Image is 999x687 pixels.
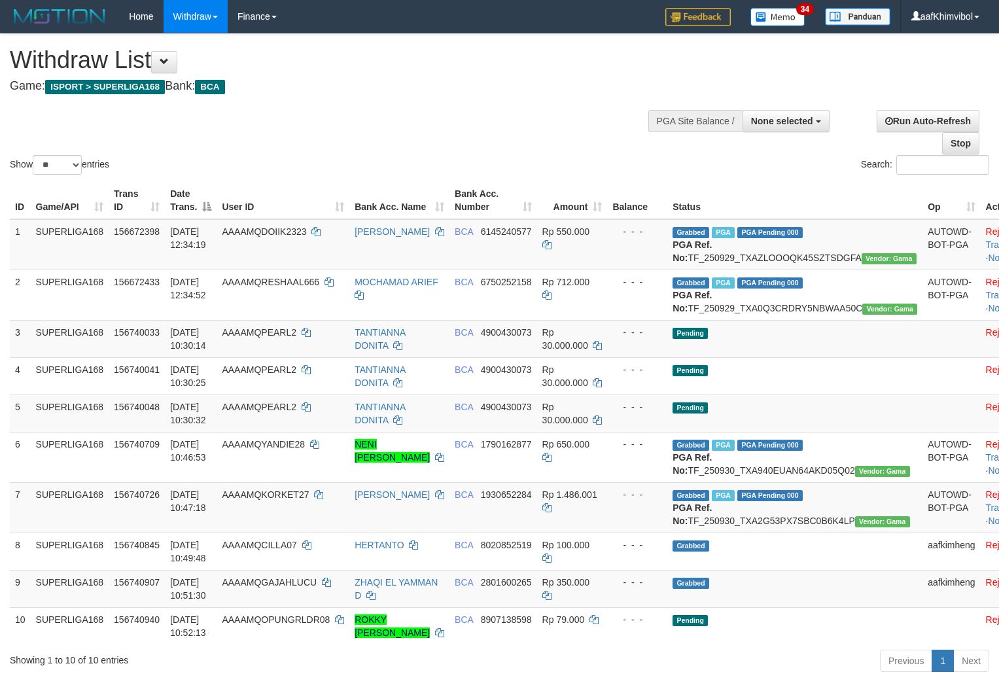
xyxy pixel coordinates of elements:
[953,650,989,672] a: Next
[750,8,805,26] img: Button%20Memo.svg
[712,227,735,238] span: Marked by aafsoycanthlai
[922,570,980,607] td: aafkimheng
[673,452,712,476] b: PGA Ref. No:
[855,516,910,527] span: Vendor URL: https://trx31.1velocity.biz
[10,47,653,73] h1: Withdraw List
[31,357,109,395] td: SUPERLIGA168
[33,155,82,175] select: Showentries
[542,327,588,351] span: Rp 30.000.000
[673,540,709,552] span: Grabbed
[712,490,735,501] span: Marked by aafsoycanthlai
[10,270,31,320] td: 2
[355,277,438,287] a: MOCHAMAD ARIEF
[222,364,296,375] span: AAAAMQPEARL2
[222,577,317,588] span: AAAAMQGAJAHLUCU
[932,650,954,672] a: 1
[114,226,160,237] span: 156672398
[10,155,109,175] label: Show entries
[542,226,589,237] span: Rp 550.000
[10,607,31,644] td: 10
[796,3,814,15] span: 34
[673,502,712,526] b: PGA Ref. No:
[10,482,31,533] td: 7
[455,577,473,588] span: BCA
[222,402,296,412] span: AAAAMQPEARL2
[170,277,206,300] span: [DATE] 12:34:52
[170,327,206,351] span: [DATE] 10:30:14
[45,80,165,94] span: ISPORT > SUPERLIGA168
[922,432,980,482] td: AUTOWD-BOT-PGA
[542,277,589,287] span: Rp 712.000
[542,364,588,388] span: Rp 30.000.000
[542,577,589,588] span: Rp 350.000
[222,327,296,338] span: AAAAMQPEARL2
[114,402,160,412] span: 156740048
[10,80,653,93] h4: Game: Bank:
[737,227,803,238] span: PGA Pending
[880,650,932,672] a: Previous
[612,538,662,552] div: - - -
[222,439,305,449] span: AAAAMQYANDIE28
[481,226,532,237] span: Copy 6145240577 to clipboard
[612,400,662,414] div: - - -
[195,80,224,94] span: BCA
[481,540,532,550] span: Copy 8020852519 to clipboard
[877,110,979,132] a: Run Auto-Refresh
[667,482,922,533] td: TF_250930_TXA2G53PX7SBC0B6K4LP
[455,277,473,287] span: BCA
[481,439,532,449] span: Copy 1790162877 to clipboard
[673,402,708,414] span: Pending
[170,577,206,601] span: [DATE] 10:51:30
[481,577,532,588] span: Copy 2801600265 to clipboard
[455,540,473,550] span: BCA
[922,533,980,570] td: aafkimheng
[612,438,662,451] div: - - -
[481,402,532,412] span: Copy 4900430073 to clipboard
[10,320,31,357] td: 3
[114,577,160,588] span: 156740907
[542,540,589,550] span: Rp 100.000
[349,182,449,219] th: Bank Acc. Name: activate to sort column ascending
[612,225,662,238] div: - - -
[896,155,989,175] input: Search:
[667,219,922,270] td: TF_250929_TXAZLOOOQK45SZTSDGFA
[31,182,109,219] th: Game/API: activate to sort column ascending
[922,482,980,533] td: AUTOWD-BOT-PGA
[922,270,980,320] td: AUTOWD-BOT-PGA
[455,327,473,338] span: BCA
[665,8,731,26] img: Feedback.jpg
[355,577,438,601] a: ZHAQI EL YAMMAN D
[673,490,709,501] span: Grabbed
[170,540,206,563] span: [DATE] 10:49:48
[10,648,406,667] div: Showing 1 to 10 of 10 entries
[10,395,31,432] td: 5
[612,275,662,289] div: - - -
[170,439,206,463] span: [DATE] 10:46:53
[114,489,160,500] span: 156740726
[31,570,109,607] td: SUPERLIGA168
[170,402,206,425] span: [DATE] 10:30:32
[114,364,160,375] span: 156740041
[31,482,109,533] td: SUPERLIGA168
[673,277,709,289] span: Grabbed
[673,365,708,376] span: Pending
[10,182,31,219] th: ID
[481,489,532,500] span: Copy 1930652284 to clipboard
[455,364,473,375] span: BCA
[355,364,406,388] a: TANTIANNA DONITA
[667,270,922,320] td: TF_250929_TXA0Q3CRDRY5NBWAA50C
[222,489,309,500] span: AAAAMQKORKET27
[737,277,803,289] span: PGA Pending
[31,607,109,644] td: SUPERLIGA168
[10,7,109,26] img: MOTION_logo.png
[612,363,662,376] div: - - -
[355,489,430,500] a: [PERSON_NAME]
[170,489,206,513] span: [DATE] 10:47:18
[667,432,922,482] td: TF_250930_TXA940EUAN64AKD05Q02
[449,182,537,219] th: Bank Acc. Number: activate to sort column ascending
[455,402,473,412] span: BCA
[922,219,980,270] td: AUTOWD-BOT-PGA
[737,490,803,501] span: PGA Pending
[355,226,430,237] a: [PERSON_NAME]
[612,613,662,626] div: - - -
